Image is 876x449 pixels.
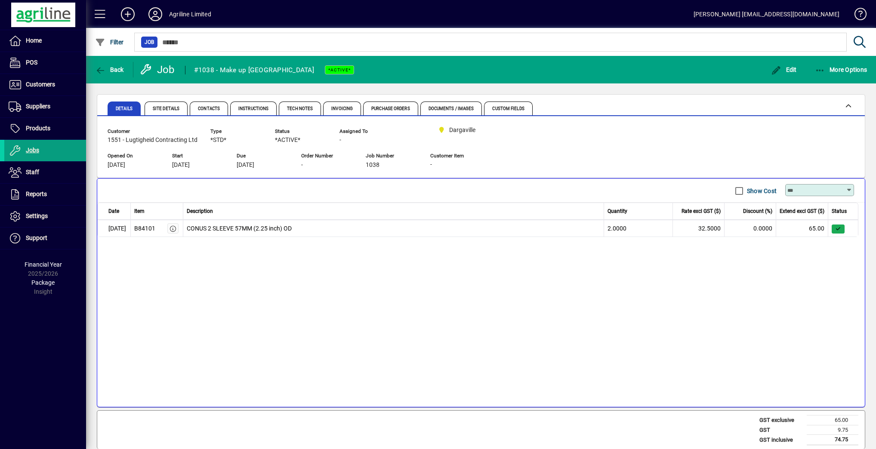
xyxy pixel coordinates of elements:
[25,261,62,268] span: Financial Year
[237,153,288,159] span: Due
[26,103,50,110] span: Suppliers
[755,415,807,425] td: GST exclusive
[169,7,211,21] div: Agriline Limited
[771,66,797,73] span: Edit
[153,107,179,111] span: Site Details
[4,228,86,249] a: Support
[26,212,48,219] span: Settings
[198,107,220,111] span: Contacts
[776,220,828,237] td: 65.00
[95,66,124,73] span: Back
[97,220,131,237] td: [DATE]
[430,153,482,159] span: Customer Item
[339,129,391,134] span: Assigned To
[93,62,126,77] button: Back
[371,107,410,111] span: Purchase Orders
[238,107,268,111] span: Instructions
[26,37,42,44] span: Home
[694,7,839,21] div: [PERSON_NAME] [EMAIL_ADDRESS][DOMAIN_NAME]
[745,187,777,195] label: Show Cost
[813,62,870,77] button: More Options
[210,129,262,134] span: Type
[807,415,858,425] td: 65.00
[4,52,86,74] a: POS
[86,62,133,77] app-page-header-button: Back
[4,162,86,183] a: Staff
[31,279,55,286] span: Package
[682,207,721,215] span: Rate excl GST ($)
[134,207,145,215] span: Item
[140,63,176,77] div: Job
[108,153,159,159] span: Opened On
[172,153,224,159] span: Start
[4,96,86,117] a: Suppliers
[187,207,213,215] span: Description
[673,220,725,237] td: 32.5000
[4,30,86,52] a: Home
[114,6,142,22] button: Add
[366,153,417,159] span: Job Number
[108,129,197,134] span: Customer
[339,137,341,144] span: -
[95,39,124,46] span: Filter
[743,207,772,215] span: Discount (%)
[93,34,126,50] button: Filter
[26,147,39,154] span: Jobs
[449,126,475,135] span: Dargaville
[26,81,55,88] span: Customers
[769,62,799,77] button: Edit
[287,107,313,111] span: Tech Notes
[108,162,125,169] span: [DATE]
[108,207,119,215] span: Date
[4,184,86,205] a: Reports
[608,207,627,215] span: Quantity
[435,125,490,135] span: Dargaville
[780,207,824,215] span: Extend excl GST ($)
[4,74,86,95] a: Customers
[301,153,353,159] span: Order Number
[429,107,474,111] span: Documents / Images
[145,38,154,46] span: Job
[366,162,379,169] span: 1038
[26,59,37,66] span: POS
[237,162,254,169] span: [DATE]
[116,107,133,111] span: Details
[134,224,155,233] div: B84101
[331,107,353,111] span: Invoicing
[807,435,858,445] td: 74.75
[604,220,673,237] td: 2.0000
[26,234,47,241] span: Support
[848,2,865,30] a: Knowledge Base
[26,125,50,132] span: Products
[755,435,807,445] td: GST inclusive
[832,207,847,215] span: Status
[725,220,776,237] td: 0.0000
[194,63,314,77] div: #1038 - Make up [GEOGRAPHIC_DATA]
[4,206,86,227] a: Settings
[26,169,39,175] span: Staff
[815,66,867,73] span: More Options
[172,162,190,169] span: [DATE]
[807,425,858,435] td: 9.75
[430,161,432,168] span: -
[142,6,169,22] button: Profile
[4,118,86,139] a: Products
[275,129,327,134] span: Status
[492,107,524,111] span: Custom Fields
[183,220,605,237] td: CONUS 2 SLEEVE 57MM (2.25 inch) OD
[755,425,807,435] td: GST
[301,162,303,169] span: -
[26,191,47,197] span: Reports
[108,137,197,144] span: 1551 - Lugtigheid Contracting Ltd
